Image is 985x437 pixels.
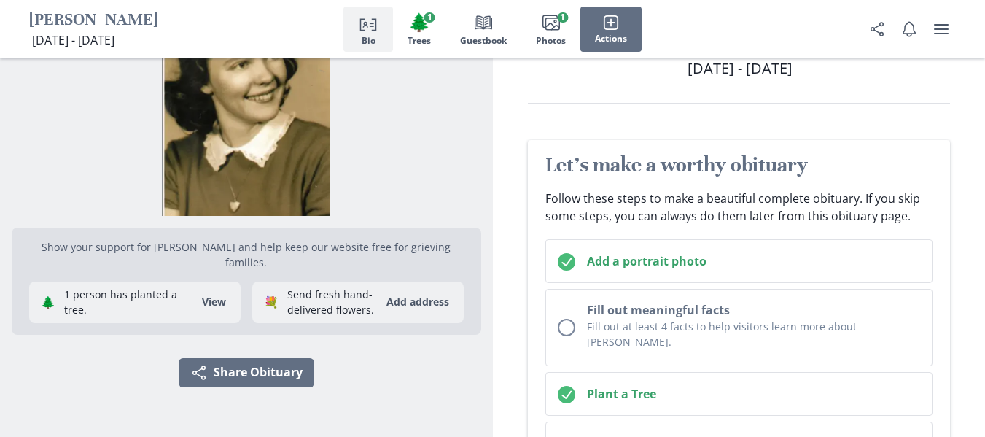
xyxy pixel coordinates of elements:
[29,9,158,32] h1: [PERSON_NAME]
[587,385,921,403] h2: Plant a Tree
[558,319,575,336] div: Unchecked circle
[193,290,235,314] button: View
[445,7,521,52] button: Guestbook
[587,319,921,349] p: Fill out at least 4 facts to help visitors learn more about [PERSON_NAME].
[558,386,575,403] svg: Checked circle
[408,36,431,46] span: Trees
[545,372,933,416] button: Plant a Tree
[580,7,642,52] button: Actions
[927,15,956,44] button: user menu
[408,12,430,33] span: Tree
[863,15,892,44] button: Share Obituary
[587,252,921,270] h2: Add a portrait photo
[545,289,933,366] button: Fill out meaningful factsFill out at least 4 facts to help visitors learn more about [PERSON_NAME].
[545,239,933,283] button: Add a portrait photo
[521,7,580,52] button: Photos
[343,7,393,52] button: Bio
[29,239,464,270] p: Show your support for [PERSON_NAME] and help keep our website free for grieving families.
[378,290,458,314] button: Add address
[595,34,627,44] span: Actions
[362,36,375,46] span: Bio
[545,190,933,225] p: Follow these steps to make a beautiful complete obituary. If you skip some steps, you can always ...
[536,36,566,46] span: Photos
[558,253,575,271] svg: Checked circle
[688,58,793,78] span: [DATE] - [DATE]
[424,12,435,23] span: 1
[545,152,933,178] h2: Let's make a worthy obituary
[895,15,924,44] button: Notifications
[587,301,921,319] h2: Fill out meaningful facts
[460,36,507,46] span: Guestbook
[393,7,445,52] button: Trees
[32,32,114,48] span: [DATE] - [DATE]
[557,12,568,23] span: 1
[179,358,314,387] button: Share Obituary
